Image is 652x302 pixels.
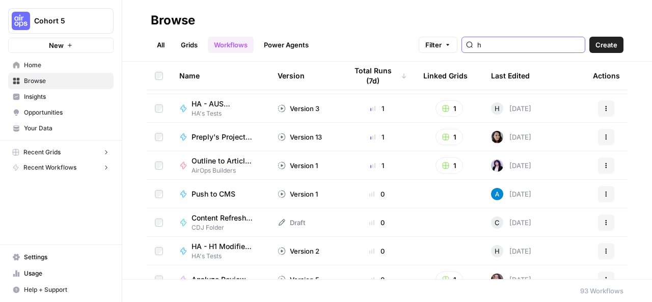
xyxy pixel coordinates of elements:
[491,245,531,257] div: [DATE]
[491,273,531,286] div: [DATE]
[491,131,503,143] img: 0od0somutai3rosqwdkhgswflu93
[24,285,109,294] span: Help + Support
[278,160,318,171] div: Version 1
[8,249,114,265] a: Settings
[593,62,620,90] div: Actions
[179,213,261,232] a: Content Refresh - Competitive Gap Analysis - CDJCDJ Folder
[192,252,261,261] span: HA's Tests
[192,223,261,232] span: CDJ Folder
[8,265,114,282] a: Usage
[192,166,261,175] span: AirOps Builders
[8,8,114,34] button: Workspace: Cohort 5
[208,37,254,53] a: Workflows
[491,216,531,229] div: [DATE]
[477,40,581,50] input: Search
[8,89,114,105] a: Insights
[24,124,109,133] span: Your Data
[491,131,531,143] div: [DATE]
[24,76,109,86] span: Browse
[192,156,253,166] span: Outline to Article ⭐️ ([PERSON_NAME])
[491,188,531,200] div: [DATE]
[8,57,114,73] a: Home
[24,269,109,278] span: Usage
[580,286,623,296] div: 93 Workflows
[347,160,407,171] div: 1
[179,132,261,142] a: Preply's Project: Editorial Compliance Check
[24,253,109,262] span: Settings
[258,37,315,53] a: Power Agents
[425,40,442,50] span: Filter
[278,274,319,285] div: Version 5
[423,62,468,90] div: Linked Grids
[278,189,318,199] div: Version 1
[436,157,463,174] button: 1
[175,37,204,53] a: Grids
[347,189,407,199] div: 0
[34,16,96,26] span: Cohort 5
[24,108,109,117] span: Opportunities
[278,246,319,256] div: Version 2
[278,132,322,142] div: Version 13
[278,103,319,114] div: Version 3
[278,62,305,90] div: Version
[347,274,407,285] div: 0
[491,188,503,200] img: o3cqybgnmipr355j8nz4zpq1mc6x
[192,132,253,142] span: Preply's Project: Editorial Compliance Check
[8,73,114,89] a: Browse
[24,61,109,70] span: Home
[595,40,617,50] span: Create
[347,103,407,114] div: 1
[8,38,114,53] button: New
[179,189,261,199] a: Push to CMS
[192,99,253,109] span: HA - AUS Localization & Quality Check
[8,160,114,175] button: Recent Workflows
[495,217,500,228] span: C
[192,109,261,118] span: HA's Tests
[8,282,114,298] button: Help + Support
[495,103,500,114] span: H
[192,241,253,252] span: HA - H1 Modifier Freq & Count
[23,163,76,172] span: Recent Workflows
[179,241,261,261] a: HA - H1 Modifier Freq & CountHA's Tests
[589,37,623,53] button: Create
[347,62,407,90] div: Total Runs (7d)
[23,148,61,157] span: Recent Grids
[347,246,407,256] div: 0
[8,145,114,160] button: Recent Grids
[192,213,253,223] span: Content Refresh - Competitive Gap Analysis - CDJ
[8,104,114,121] a: Opportunities
[179,274,261,285] a: Analyze Review Sites ([PERSON_NAME])
[436,271,463,288] button: 1
[491,159,531,172] div: [DATE]
[24,92,109,101] span: Insights
[491,159,503,172] img: tzasfqpy46zz9dbmxk44r2ls5vap
[347,217,407,228] div: 0
[12,12,30,30] img: Cohort 5 Logo
[192,189,235,199] span: Push to CMS
[179,156,261,175] a: Outline to Article ⭐️ ([PERSON_NAME])AirOps Builders
[179,99,261,118] a: HA - AUS Localization & Quality CheckHA's Tests
[436,129,463,145] button: 1
[491,62,530,90] div: Last Edited
[491,102,531,115] div: [DATE]
[436,100,463,117] button: 1
[151,12,195,29] div: Browse
[8,120,114,136] a: Your Data
[495,246,500,256] span: H
[49,40,64,50] span: New
[491,273,503,286] img: e6jku8bei7w65twbz9tngar3gsjq
[151,37,171,53] a: All
[278,217,305,228] div: Draft
[419,37,457,53] button: Filter
[192,274,253,285] span: Analyze Review Sites ([PERSON_NAME])
[347,132,407,142] div: 1
[179,62,261,90] div: Name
